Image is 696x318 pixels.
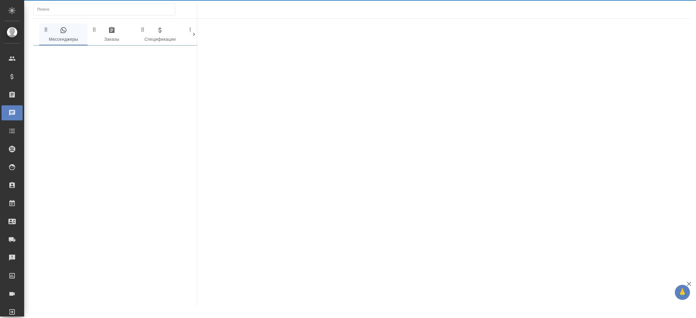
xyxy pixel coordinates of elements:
[92,27,97,32] svg: Зажми и перетащи, чтобы поменять порядок вкладок
[677,286,688,299] span: 🙏
[675,285,690,300] button: 🙏
[91,27,132,43] span: Заказы
[43,27,49,32] svg: Зажми и перетащи, чтобы поменять порядок вкладок
[188,27,194,32] svg: Зажми и перетащи, чтобы поменять порядок вкладок
[140,27,146,32] svg: Зажми и перетащи, чтобы поменять порядок вкладок
[188,27,229,43] span: Клиенты
[43,27,84,43] span: Мессенджеры
[37,5,175,14] input: Поиск
[140,27,181,43] span: Спецификации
